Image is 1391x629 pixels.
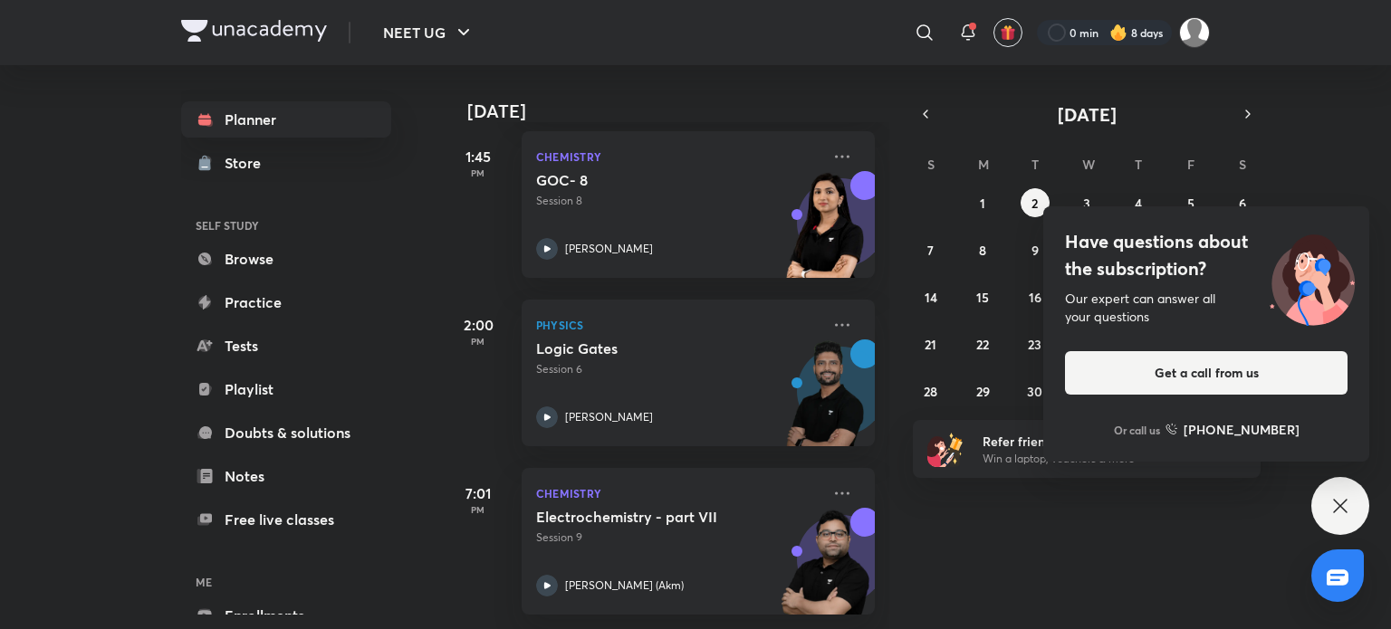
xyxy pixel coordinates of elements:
h5: Logic Gates [536,339,762,357]
img: unacademy [775,339,875,464]
button: September 3, 2025 [1072,188,1101,217]
button: September 9, 2025 [1021,235,1050,264]
button: Get a call from us [1065,351,1348,395]
abbr: September 4, 2025 [1135,195,1142,212]
p: [PERSON_NAME] [565,241,653,257]
abbr: September 5, 2025 [1187,195,1194,212]
abbr: September 8, 2025 [979,242,986,259]
a: Browse [181,241,391,277]
p: Session 6 [536,361,820,377]
img: unacademy [775,171,875,296]
button: September 1, 2025 [968,188,997,217]
h4: Have questions about the subscription? [1065,228,1348,282]
a: Store [181,145,391,181]
button: September 21, 2025 [916,329,945,358]
abbr: Monday [978,156,989,173]
div: Store [225,152,272,174]
button: September 30, 2025 [1021,376,1050,405]
abbr: Tuesday [1031,156,1039,173]
button: September 5, 2025 [1176,188,1205,217]
h6: SELF STUDY [181,210,391,241]
abbr: September 21, 2025 [925,336,936,353]
button: September 28, 2025 [916,376,945,405]
button: September 14, 2025 [916,282,945,311]
a: Playlist [181,371,391,407]
abbr: September 30, 2025 [1027,383,1042,400]
a: Free live classes [181,501,391,538]
h4: [DATE] [467,100,893,122]
button: September 8, 2025 [968,235,997,264]
a: Notes [181,458,391,494]
p: Chemistry [536,482,820,504]
p: Physics [536,314,820,336]
abbr: September 2, 2025 [1031,195,1038,212]
abbr: September 14, 2025 [925,289,937,306]
abbr: September 9, 2025 [1031,242,1039,259]
button: September 29, 2025 [968,376,997,405]
img: avatar [1000,24,1016,41]
p: Session 9 [536,529,820,546]
div: Our expert can answer all your questions [1065,290,1348,326]
h6: Refer friends [983,432,1205,451]
abbr: Thursday [1135,156,1142,173]
button: September 16, 2025 [1021,282,1050,311]
button: September 6, 2025 [1228,188,1257,217]
button: September 15, 2025 [968,282,997,311]
a: Planner [181,101,391,138]
abbr: Sunday [927,156,935,173]
h5: GOC- 8 [536,171,762,189]
h5: 2:00 [442,314,514,336]
p: PM [442,504,514,515]
abbr: Friday [1187,156,1194,173]
button: September 22, 2025 [968,329,997,358]
button: [DATE] [938,101,1235,127]
img: surabhi [1179,17,1210,48]
img: streak [1109,24,1127,42]
a: Practice [181,284,391,320]
abbr: Wednesday [1082,156,1095,173]
button: September 23, 2025 [1021,329,1050,358]
p: PM [442,336,514,347]
h5: 7:01 [442,482,514,504]
abbr: September 29, 2025 [976,383,990,400]
p: Chemistry [536,146,820,167]
p: Win a laptop, vouchers & more [983,451,1205,467]
abbr: September 3, 2025 [1083,195,1090,212]
button: avatar [993,18,1022,47]
img: ttu_illustration_new.svg [1255,228,1369,326]
a: Company Logo [181,20,327,46]
p: PM [442,167,514,178]
h5: 1:45 [442,146,514,167]
a: [PHONE_NUMBER] [1166,420,1300,439]
h6: ME [181,567,391,597]
span: [DATE] [1058,102,1117,127]
a: Doubts & solutions [181,415,391,451]
abbr: September 6, 2025 [1239,195,1246,212]
abbr: September 1, 2025 [980,195,985,212]
img: Company Logo [181,20,327,42]
abbr: September 28, 2025 [924,383,937,400]
img: referral [927,431,964,467]
p: Session 8 [536,193,820,209]
abbr: September 7, 2025 [927,242,934,259]
button: September 2, 2025 [1021,188,1050,217]
button: September 7, 2025 [916,235,945,264]
p: [PERSON_NAME] (Akm) [565,577,684,594]
h5: Electrochemistry - part VII [536,508,762,526]
abbr: September 16, 2025 [1029,289,1041,306]
abbr: September 22, 2025 [976,336,989,353]
h6: [PHONE_NUMBER] [1184,420,1300,439]
p: [PERSON_NAME] [565,409,653,425]
abbr: September 23, 2025 [1028,336,1041,353]
abbr: September 15, 2025 [976,289,989,306]
a: Tests [181,328,391,364]
button: NEET UG [372,14,485,51]
abbr: Saturday [1239,156,1246,173]
p: Or call us [1114,422,1160,438]
button: September 4, 2025 [1124,188,1153,217]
